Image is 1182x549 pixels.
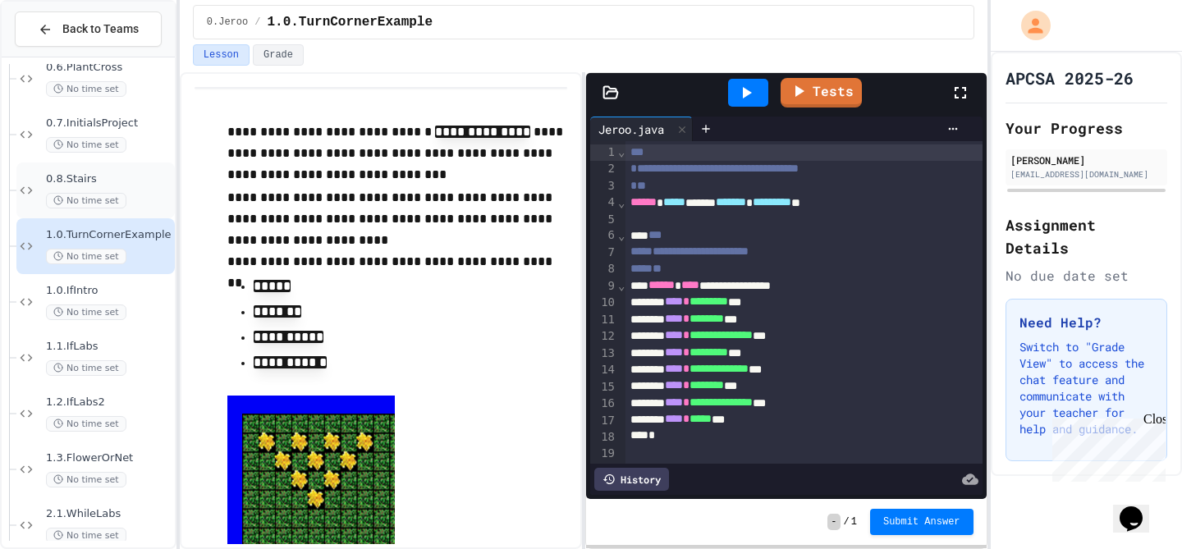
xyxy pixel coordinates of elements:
h2: Your Progress [1006,117,1167,140]
span: No time set [46,304,126,320]
div: 15 [590,379,617,396]
div: Jeroo.java [590,117,693,141]
p: Switch to "Grade View" to access the chat feature and communicate with your teacher for help and ... [1019,339,1153,437]
span: Fold line [617,229,625,242]
span: No time set [46,416,126,432]
span: Fold line [617,196,625,209]
span: Fold line [617,145,625,158]
div: 9 [590,278,617,295]
span: 1 [851,515,857,528]
div: 1 [590,144,617,161]
div: 17 [590,413,617,429]
span: / [254,16,260,29]
span: 0.7.InitialsProject [46,117,172,130]
div: Chat with us now!Close [7,7,113,104]
div: 8 [590,261,617,277]
iframe: chat widget [1113,483,1166,533]
div: Jeroo.java [590,121,672,138]
span: Back to Teams [62,21,139,38]
h2: Assignment Details [1006,213,1167,259]
span: Fold line [617,279,625,292]
span: - [827,514,840,530]
div: No due date set [1006,266,1167,286]
span: 0.8.Stairs [46,172,172,186]
span: 0.Jeroo [207,16,248,29]
div: 16 [590,396,617,412]
iframe: chat widget [1046,412,1166,482]
button: Lesson [193,44,250,66]
span: 1.3.FlowerOrNet [46,451,172,465]
button: Submit Answer [870,509,974,535]
span: No time set [46,137,126,153]
div: 20 [590,461,617,478]
span: Submit Answer [883,515,960,528]
div: History [594,468,669,491]
div: 12 [590,328,617,345]
span: No time set [46,528,126,543]
div: 7 [590,245,617,261]
span: No time set [46,360,126,376]
div: 3 [590,178,617,194]
div: 14 [590,362,617,378]
span: 2.1.WhileLabs [46,507,172,521]
div: 11 [590,312,617,328]
span: 0.6.PlantCross [46,61,172,75]
span: / [844,515,850,528]
div: 19 [590,446,617,462]
div: My Account [1004,7,1055,44]
button: Back to Teams [15,11,162,47]
div: 4 [590,194,617,211]
div: 18 [590,429,617,446]
div: 6 [590,227,617,244]
h3: Need Help? [1019,313,1153,332]
div: 5 [590,212,617,228]
span: No time set [46,472,126,487]
a: Tests [781,78,862,108]
span: 1.0.IfIntro [46,284,172,298]
span: 1.0.TurnCornerExample [46,228,172,242]
h1: APCSA 2025-26 [1006,66,1134,89]
button: Grade [253,44,304,66]
span: 1.2.IfLabs2 [46,396,172,409]
span: No time set [46,249,126,264]
span: No time set [46,81,126,97]
div: [EMAIL_ADDRESS][DOMAIN_NAME] [1010,168,1162,181]
div: 10 [590,295,617,311]
span: 1.1.IfLabs [46,340,172,354]
span: 1.0.TurnCornerExample [267,12,433,32]
span: No time set [46,193,126,208]
div: 13 [590,345,617,362]
div: [PERSON_NAME] [1010,153,1162,167]
div: 2 [590,161,617,177]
